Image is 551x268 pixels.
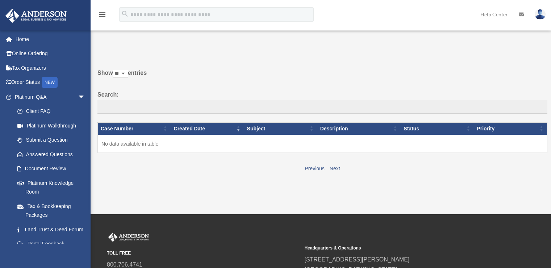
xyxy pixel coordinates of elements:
[98,135,547,153] td: No data available in table
[317,122,401,135] th: Description: activate to sort column ascending
[10,222,92,237] a: Land Trust & Deed Forum
[10,176,92,199] a: Platinum Knowledge Room
[97,68,547,85] label: Show entries
[5,90,92,104] a: Platinum Q&Aarrow_drop_down
[5,32,96,46] a: Home
[78,90,92,105] span: arrow_drop_down
[10,199,92,222] a: Tax & Bookkeeping Packages
[5,61,96,75] a: Tax Organizers
[535,9,546,20] img: User Pic
[10,118,92,133] a: Platinum Walkthrough
[121,10,129,18] i: search
[113,70,128,78] select: Showentries
[98,10,107,19] i: menu
[244,122,317,135] th: Subject: activate to sort column ascending
[474,122,547,135] th: Priority: activate to sort column ascending
[98,122,171,135] th: Case Number: activate to sort column ascending
[3,9,69,23] img: Anderson Advisors Platinum Portal
[5,75,96,90] a: Order StatusNEW
[97,100,547,114] input: Search:
[305,166,324,171] a: Previous
[330,166,340,171] a: Next
[42,77,58,88] div: NEW
[98,13,107,19] a: menu
[107,249,299,257] small: TOLL FREE
[304,256,409,263] a: [STREET_ADDRESS][PERSON_NAME]
[401,122,474,135] th: Status: activate to sort column ascending
[304,244,497,252] small: Headquarters & Operations
[107,232,150,242] img: Anderson Advisors Platinum Portal
[171,122,244,135] th: Created Date: activate to sort column ascending
[10,104,92,119] a: Client FAQ
[10,147,89,162] a: Answered Questions
[5,46,96,61] a: Online Ordering
[10,162,92,176] a: Document Review
[97,90,547,114] label: Search:
[10,237,92,251] a: Portal Feedback
[10,133,92,147] a: Submit a Question
[107,261,142,268] a: 800.706.4741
